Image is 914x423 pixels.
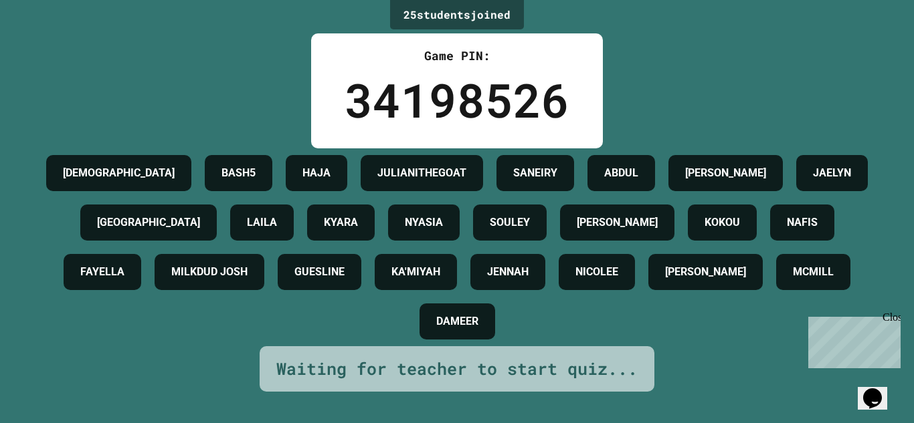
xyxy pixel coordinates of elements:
div: 34198526 [345,65,569,135]
h4: [DEMOGRAPHIC_DATA] [63,165,175,181]
h4: NICOLEE [575,264,618,280]
h4: NYASIA [405,215,443,231]
h4: [GEOGRAPHIC_DATA] [97,215,200,231]
h4: BASH5 [221,165,256,181]
h4: SANEIRY [513,165,557,181]
h4: MILKDUD JOSH [171,264,248,280]
h4: FAYELLA [80,264,124,280]
h4: HAJA [302,165,331,181]
h4: KOKOU [705,215,740,231]
h4: GUESLINE [294,264,345,280]
iframe: chat widget [803,311,901,368]
h4: DAMEER [436,313,478,329]
h4: JENNAH [487,264,529,280]
h4: [PERSON_NAME] [685,165,766,181]
h4: LAILA [247,215,277,231]
h4: KA'MIYAH [391,264,440,280]
div: Waiting for teacher to start quiz... [276,356,638,382]
h4: NAFIS [787,215,818,231]
h4: KYARA [324,215,358,231]
h4: SOULEY [490,215,530,231]
div: Game PIN: [345,47,569,65]
h4: ABDUL [604,165,638,181]
h4: JULIANITHEGOAT [377,165,466,181]
h4: MCMILL [793,264,834,280]
h4: [PERSON_NAME] [665,264,746,280]
h4: [PERSON_NAME] [577,215,658,231]
div: Chat with us now!Close [5,5,92,85]
iframe: chat widget [858,370,901,410]
h4: JAELYN [813,165,851,181]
